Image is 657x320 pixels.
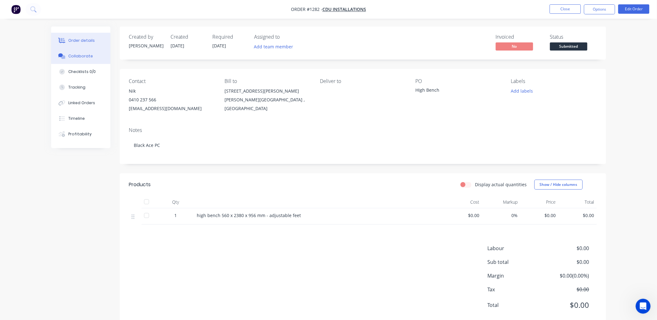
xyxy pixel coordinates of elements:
button: Linked Orders [51,95,110,111]
div: Labels [511,78,597,84]
div: Profitability [68,131,92,137]
div: [PERSON_NAME][GEOGRAPHIC_DATA] , [GEOGRAPHIC_DATA] [225,95,310,113]
span: Order #1282 - [291,7,322,12]
label: Display actual quantities [475,181,527,188]
div: Cost [444,196,482,208]
div: [STREET_ADDRESS][PERSON_NAME] [225,87,310,95]
button: Checklists 0/0 [51,64,110,80]
button: Close [550,4,581,14]
div: [STREET_ADDRESS][PERSON_NAME][PERSON_NAME][GEOGRAPHIC_DATA] , [GEOGRAPHIC_DATA] [225,87,310,113]
span: $0.00 [543,286,589,293]
img: Factory [11,5,21,14]
div: Linked Orders [68,100,95,106]
span: Margin [488,272,543,279]
button: Profitability [51,126,110,142]
div: Nik0410 237 566[EMAIL_ADDRESS][DOMAIN_NAME] [129,87,215,113]
div: Tracking [68,85,85,90]
span: Submitted [550,42,587,50]
div: Products [129,181,151,188]
span: $0.00 [561,212,594,219]
div: Black Ace PC [129,136,597,155]
div: PO [416,78,501,84]
div: Created by [129,34,163,40]
div: Nik [129,87,215,95]
span: $0.00 [543,258,589,266]
button: Add team member [254,42,297,51]
a: CDU Installations [322,7,366,12]
button: Options [584,4,615,14]
div: Collaborate [68,53,93,59]
span: Sub total [488,258,543,266]
div: Total [558,196,597,208]
div: Assigned to [254,34,317,40]
div: Created [171,34,205,40]
span: Total [488,301,543,309]
button: Tracking [51,80,110,95]
span: $0.00 ( 0.00 %) [543,272,589,279]
div: Qty [157,196,195,208]
div: Bill to [225,78,310,84]
button: Add team member [251,42,297,51]
button: Order details [51,33,110,48]
div: Checklists 0/0 [68,69,96,75]
span: Labour [488,245,543,252]
div: Timeline [68,116,85,121]
span: $0.00 [543,299,589,311]
iframe: Intercom live chat [636,299,651,314]
span: $0.00 [447,212,480,219]
button: Submitted [550,42,587,52]
div: Required [213,34,247,40]
span: Tax [488,286,543,293]
button: Collaborate [51,48,110,64]
div: Deliver to [320,78,405,84]
div: 0410 237 566 [129,95,215,104]
span: No [496,42,533,50]
div: Contact [129,78,215,84]
button: Timeline [51,111,110,126]
span: 1 [175,212,177,219]
div: Invoiced [496,34,543,40]
div: Notes [129,127,597,133]
span: high bench 560 x 2380 x 956 mm - adjustable feet [197,212,301,218]
span: [DATE] [213,43,226,49]
span: $0.00 [543,245,589,252]
span: 0% [485,212,518,219]
button: Show / Hide columns [534,180,583,190]
span: [DATE] [171,43,185,49]
div: [EMAIL_ADDRESS][DOMAIN_NAME] [129,104,215,113]
div: Order details [68,38,95,43]
button: Add labels [508,87,536,95]
div: Markup [482,196,520,208]
button: Edit Order [618,4,650,14]
span: $0.00 [523,212,556,219]
div: HIgh Bench [416,87,494,95]
div: Price [520,196,559,208]
div: [PERSON_NAME] [129,42,163,49]
div: Status [550,34,597,40]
